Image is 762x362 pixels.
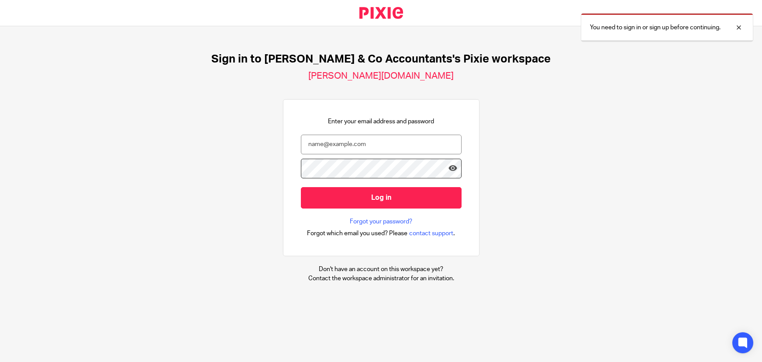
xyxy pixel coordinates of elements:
[301,135,462,154] input: name@example.com
[308,70,454,82] h2: [PERSON_NAME][DOMAIN_NAME]
[211,52,551,66] h1: Sign in to [PERSON_NAME] & Co Accountants's Pixie workspace
[308,274,454,283] p: Contact the workspace administrator for an invitation.
[307,228,455,238] div: .
[590,23,721,32] p: You need to sign in or sign up before continuing.
[328,117,434,126] p: Enter your email address and password
[307,229,407,238] span: Forgot which email you used? Please
[308,265,454,274] p: Don't have an account on this workspace yet?
[350,217,412,226] a: Forgot your password?
[301,187,462,209] input: Log in
[409,229,453,238] span: contact support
